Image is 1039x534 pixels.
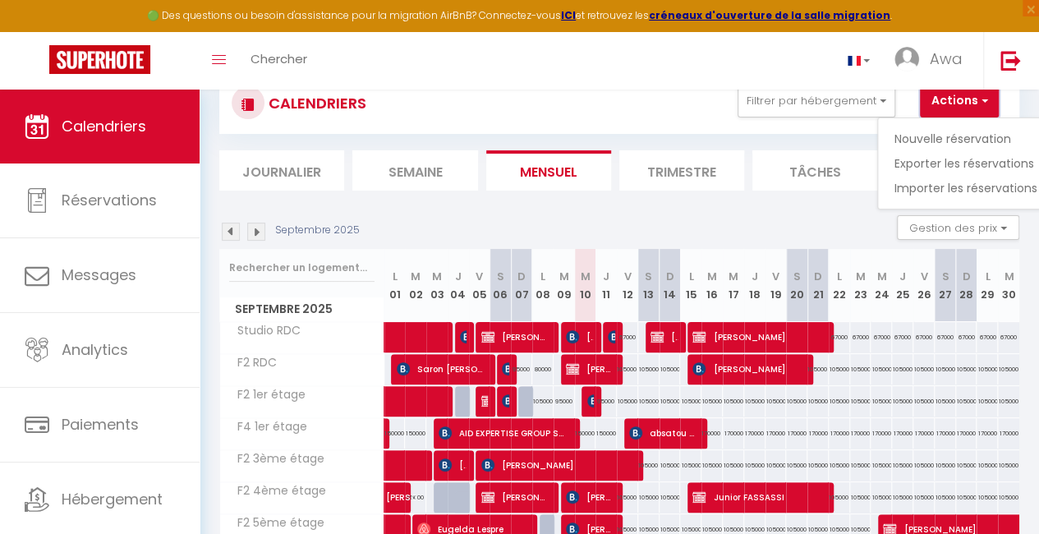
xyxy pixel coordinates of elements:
th: 14 [660,249,681,322]
th: 04 [448,249,469,322]
div: 170000 [977,418,998,449]
h3: CALENDRIERS [264,85,366,122]
div: 170000 [935,418,956,449]
div: 105000 [977,450,998,481]
div: 105000 [807,354,829,384]
th: 19 [765,249,787,322]
div: 170000 [701,418,723,449]
div: 105000 [638,386,660,417]
div: 150000 [405,418,426,449]
div: 105000 [913,354,935,384]
div: 105000 [956,482,977,513]
div: 105000 [617,354,638,384]
div: 67000 [617,322,638,352]
div: 105000 [850,354,871,384]
div: 105000 [850,482,871,513]
div: 67000 [935,322,956,352]
div: 105000 [829,386,850,417]
div: 105000 [956,354,977,384]
abbr: L [540,269,545,284]
div: 105000 [892,450,913,481]
abbr: V [920,269,927,284]
th: 27 [935,249,956,322]
span: [PERSON_NAME] [651,321,678,352]
abbr: D [814,269,822,284]
li: Tâches [752,150,877,191]
span: [PERSON_NAME] [692,321,822,352]
div: 105000 [913,450,935,481]
abbr: M [432,269,442,284]
div: 105000 [723,386,744,417]
div: 170000 [956,418,977,449]
abbr: M [729,269,738,284]
th: 06 [490,249,511,322]
span: [PERSON_NAME] veyretout [566,481,614,513]
abbr: L [688,269,693,284]
div: 105000 [680,386,701,417]
div: 105000 [765,386,787,417]
div: 105000 [871,386,892,417]
div: 105000 [829,450,850,481]
div: 170000 [850,418,871,449]
div: 170000 [807,418,829,449]
abbr: V [772,269,779,284]
th: 13 [638,249,660,322]
span: [PERSON_NAME] [608,321,614,352]
div: 105000 [998,354,1019,384]
th: 12 [617,249,638,322]
abbr: S [793,269,801,284]
p: Septembre 2025 [275,223,360,238]
div: 105000 [660,354,681,384]
abbr: D [666,269,674,284]
div: 67000 [829,322,850,352]
span: Studio RDC [223,322,305,340]
div: 67000 [871,322,892,352]
div: 105000 [680,450,701,481]
span: [PERSON_NAME] [439,449,466,481]
span: F2 3ème étage [223,450,329,468]
div: 105000 [744,450,765,481]
a: ICI [561,8,576,22]
div: 105000 [935,482,956,513]
th: 01 [384,249,406,322]
img: logout [1000,50,1021,71]
div: 105000 [638,482,660,513]
th: 18 [744,249,765,322]
span: Chercher [251,50,307,67]
div: 105000 [850,450,871,481]
th: 03 [426,249,448,322]
div: 105000 [892,386,913,417]
abbr: M [876,269,886,284]
span: Saron [PERSON_NAME] [397,353,485,384]
div: 105000 [935,354,956,384]
div: 105000 [871,354,892,384]
div: 170000 [829,418,850,449]
div: 67000 [977,322,998,352]
div: 170000 [744,418,765,449]
div: 105000 [807,450,829,481]
span: [PERSON_NAME] [481,481,549,513]
div: 105000 [829,482,850,513]
span: [PERSON_NAME] [481,321,549,352]
th: 02 [405,249,426,322]
abbr: S [497,269,504,284]
abbr: L [985,269,990,284]
th: 29 [977,249,998,322]
span: [PERSON_NAME] [481,385,488,417]
div: 105000 [744,386,765,417]
th: 07 [511,249,532,322]
abbr: M [580,269,590,284]
div: 105000 [660,482,681,513]
strong: créneaux d'ouverture de la salle migration [649,8,890,22]
div: 170000 [892,418,913,449]
span: [PERSON_NAME] [PERSON_NAME] [566,321,593,352]
th: 08 [532,249,554,322]
div: 150000 [575,418,596,449]
div: 105000 [829,354,850,384]
div: 105000 [723,450,744,481]
div: 95000 [595,386,617,417]
abbr: V [476,269,483,284]
div: 105000 [998,450,1019,481]
span: F2 RDC [223,354,284,372]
